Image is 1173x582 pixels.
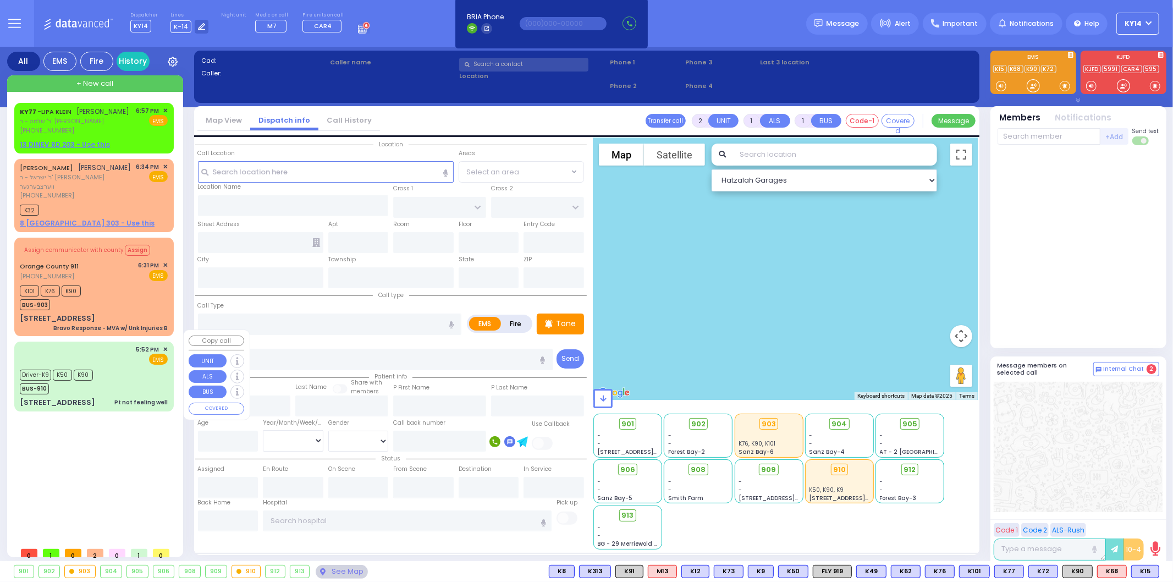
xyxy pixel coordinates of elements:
label: Pick up [557,498,577,507]
div: K8 [549,565,575,578]
span: members [351,387,379,396]
div: K73 [714,565,744,578]
button: Transfer call [646,114,686,128]
input: Search member [998,128,1100,145]
button: Drag Pegman onto the map to open Street View [950,365,972,387]
span: - [668,431,671,440]
div: BLS [748,565,774,578]
div: K91 [615,565,643,578]
u: 8 [GEOGRAPHIC_DATA] 303 - Use this [20,218,155,228]
small: Share with [351,378,382,387]
label: Floor [459,220,472,229]
span: K76 [41,285,60,297]
span: Driver-K9 [20,370,51,381]
span: ✕ [163,345,168,354]
span: [STREET_ADDRESS][PERSON_NAME] [809,494,913,502]
label: KJFD [1081,54,1166,62]
span: Forest Bay-3 [880,494,917,502]
span: [PERSON_NAME] [77,107,130,116]
div: ALS [1097,565,1127,578]
span: 2 [87,549,103,557]
div: Bravo Response - MVA w/ Unk Injuries B [53,324,168,332]
label: Destination [459,465,492,474]
div: 906 [153,565,174,578]
div: Pt not feeling well [114,398,168,407]
span: ✕ [163,106,168,116]
label: Cross 1 [393,184,413,193]
span: Sanz Bay-5 [598,494,633,502]
span: Alert [895,19,911,29]
label: Last Name [295,383,327,392]
img: Logo [43,17,117,30]
span: - [598,431,601,440]
span: Smith Farm [668,494,703,502]
label: Township [328,255,356,264]
div: 910 [232,565,261,578]
button: Members [1000,112,1041,124]
button: Map camera controls [950,325,972,347]
div: BLS [891,565,921,578]
input: Search location here [198,161,454,182]
button: Toggle fullscreen view [950,144,972,166]
span: 905 [902,419,917,430]
label: Lines [170,12,209,19]
span: 6:34 PM [136,163,159,171]
span: Send text [1132,127,1159,135]
span: ✕ [163,162,168,172]
a: Orange County 911 [20,262,79,271]
a: Map View [197,115,250,125]
label: EMS [990,54,1076,62]
a: K72 [1041,65,1056,73]
span: - [880,477,883,486]
label: Apt [328,220,338,229]
span: [PHONE_NUMBER] [20,191,74,200]
span: Message [827,18,860,29]
button: Code-1 [846,114,879,128]
span: Assign communicator with county [24,246,124,254]
button: Internal Chat 2 [1093,362,1159,376]
div: K12 [681,565,709,578]
button: Covered [882,114,915,128]
div: K313 [579,565,611,578]
div: [STREET_ADDRESS] [20,397,95,408]
span: 5:52 PM [136,345,159,354]
div: 904 [101,565,122,578]
div: 912 [266,565,285,578]
label: State [459,255,474,264]
span: - [809,440,812,448]
span: Patient info [369,372,412,381]
label: Street Address [198,220,240,229]
span: K90 [62,285,81,297]
button: Notifications [1055,112,1112,124]
div: BLS [681,565,709,578]
a: History [117,52,150,71]
div: 908 [179,565,200,578]
label: P First Name [393,383,429,392]
span: ר' שלמה - ר' [PERSON_NAME] [20,117,130,126]
label: Use Callback [532,420,570,429]
u: EMS [153,117,164,125]
span: ר' ישראל - ר' [PERSON_NAME] ווערצבערגער [20,173,133,191]
span: Important [943,19,978,29]
label: Cad: [201,56,327,65]
span: - [598,477,601,486]
div: K90 [1062,565,1093,578]
span: Phone 3 [685,58,757,67]
button: BUS [189,386,227,399]
span: - [809,431,812,440]
span: 1 [131,549,147,557]
label: Caller name [330,58,455,67]
span: 913 [622,510,634,521]
div: 905 [127,565,148,578]
a: K15 [993,65,1007,73]
span: [STREET_ADDRESS][PERSON_NAME] [739,494,842,502]
span: K101 [20,285,39,297]
span: K32 [20,205,39,216]
span: EMS [149,171,168,182]
span: Other building occupants [312,238,320,247]
div: [STREET_ADDRESS] [20,313,95,324]
a: CAR4 [1121,65,1142,73]
div: BLS [579,565,611,578]
span: - [598,523,601,531]
button: ALS [760,114,790,128]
